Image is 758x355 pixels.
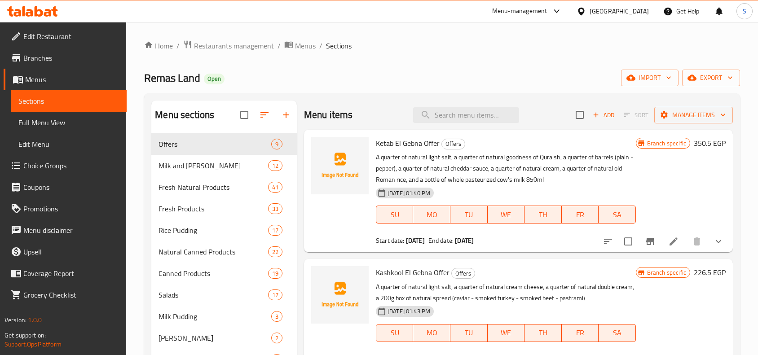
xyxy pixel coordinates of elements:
button: Add section [275,104,297,126]
div: items [268,246,282,257]
div: Fresh Products [159,203,268,214]
button: TU [450,206,488,224]
b: [DATE] [406,235,425,246]
button: sort-choices [597,231,619,252]
span: Offers [452,268,475,279]
span: FR [565,208,595,221]
span: Edit Menu [18,139,119,149]
span: 12 [269,162,282,170]
span: Branch specific [643,139,690,148]
span: TU [454,208,484,221]
button: MO [413,206,450,224]
button: import [621,70,679,86]
span: Sections [326,40,352,51]
span: Menus [295,40,316,51]
a: Promotions [4,198,127,219]
button: SA [599,206,636,224]
button: SA [599,324,636,342]
div: Rice Pudding17 [151,219,297,241]
span: Upsell [23,246,119,257]
span: Open [204,75,225,83]
span: 9 [272,140,282,149]
button: SU [376,206,413,224]
span: 41 [269,183,282,192]
div: Milk Pudding3 [151,306,297,327]
span: Offers [442,139,465,149]
span: Promotions [23,203,119,214]
div: items [271,311,282,322]
span: MO [417,326,447,339]
img: Ketab El Gebna Offer [311,137,369,194]
span: Milk and [PERSON_NAME] [159,160,268,171]
h2: Menu items [304,108,353,122]
button: SU [376,324,413,342]
p: A quarter of natural light salt, a quarter of natural cream cheese, a quarter of natural double c... [376,281,636,304]
button: Add [589,108,618,122]
button: show more [708,231,729,252]
span: Natural Canned Products [159,246,268,257]
div: Natural Canned Products22 [151,241,297,263]
span: S [743,6,746,16]
a: Branches [4,47,127,69]
li: / [319,40,322,51]
h2: Menu sections [155,108,214,122]
div: [PERSON_NAME]2 [151,327,297,349]
div: Canned Products19 [151,263,297,284]
span: End date: [428,235,454,246]
span: 17 [269,226,282,235]
div: Milk and [PERSON_NAME]12 [151,155,297,176]
span: WE [491,208,521,221]
span: WE [491,326,521,339]
div: items [271,139,282,149]
button: delete [686,231,708,252]
span: Milk Pudding [159,311,271,322]
button: WE [488,324,525,342]
span: Select to update [619,232,638,251]
div: Open [204,74,225,84]
span: MO [417,208,447,221]
span: Start date: [376,235,405,246]
button: FR [562,324,599,342]
span: SA [602,208,632,221]
span: Menus [25,74,119,85]
h6: 350.5 EGP [694,137,726,149]
div: Canned Products [159,268,268,279]
a: Edit Menu [11,133,127,155]
button: WE [488,206,525,224]
span: Grocery Checklist [23,289,119,300]
input: search [413,107,519,123]
a: Support.OpsPlatform [4,338,62,350]
span: 1.0.0 [28,314,42,326]
div: Offers9 [151,133,297,155]
span: 17 [269,291,282,299]
span: import [628,72,671,83]
span: SU [380,208,410,221]
span: Get support on: [4,329,46,341]
a: Choice Groups [4,155,127,176]
span: 3 [272,312,282,321]
a: Menus [284,40,316,52]
nav: breadcrumb [144,40,740,52]
span: TH [528,208,558,221]
span: Kashkool El Gebna Offer [376,266,450,279]
div: items [268,289,282,300]
span: Fresh Natural Products [159,182,268,193]
div: items [268,182,282,193]
div: Fresh Natural Products41 [151,176,297,198]
button: Manage items [654,107,733,123]
span: Version: [4,314,26,326]
a: Edit Restaurant [4,26,127,47]
a: Restaurants management [183,40,274,52]
span: Select section first [618,108,654,122]
div: Fresh Products33 [151,198,297,219]
span: Menu disclaimer [23,225,119,236]
a: Upsell [4,241,127,263]
div: Menu-management [492,6,547,17]
span: Select all sections [235,105,254,124]
button: TH [524,206,562,224]
li: / [176,40,180,51]
a: Grocery Checklist [4,284,127,306]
